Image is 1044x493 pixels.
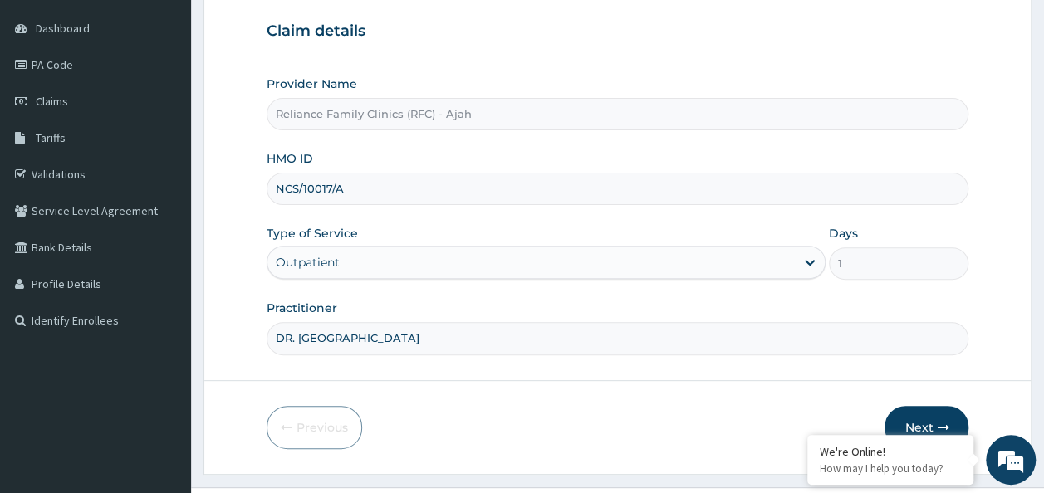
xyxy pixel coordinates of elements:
label: Practitioner [267,300,337,316]
div: Chat with us now [86,93,279,115]
div: Outpatient [276,254,340,271]
label: Provider Name [267,76,357,92]
label: Days [829,225,858,242]
p: How may I help you today? [820,461,961,476]
input: Enter Name [267,322,969,354]
label: Type of Service [267,225,358,242]
label: HMO ID [267,150,313,167]
span: Tariffs [36,130,66,145]
button: Previous [267,406,362,449]
img: d_794563401_company_1708531726252_794563401 [31,83,67,124]
h3: Claim details [267,22,969,41]
div: We're Online! [820,444,961,459]
span: Claims [36,94,68,109]
span: We're online! [96,144,229,311]
span: Dashboard [36,21,90,36]
input: Enter HMO ID [267,173,969,205]
textarea: Type your message and hit 'Enter' [8,322,316,380]
button: Next [885,406,968,449]
div: Minimize live chat window [272,8,312,48]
